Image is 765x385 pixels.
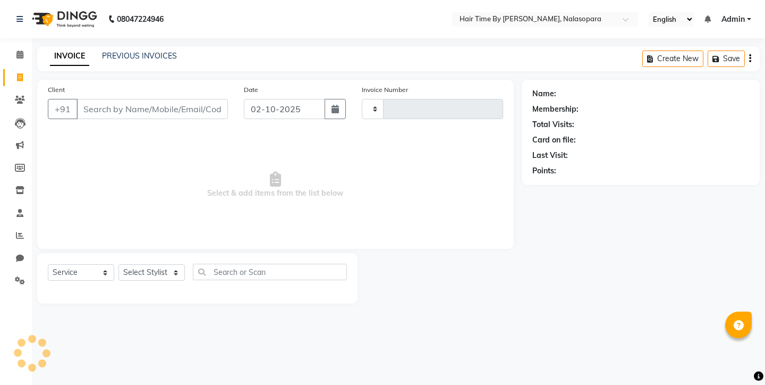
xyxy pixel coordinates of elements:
button: +91 [48,99,78,119]
div: Last Visit: [532,150,568,161]
b: 08047224946 [117,4,164,34]
button: Save [708,51,745,67]
div: Points: [532,165,556,177]
div: Total Visits: [532,119,574,130]
input: Search or Scan [193,264,347,280]
div: Membership: [532,104,579,115]
label: Client [48,85,65,95]
img: logo [27,4,100,34]
span: Admin [721,14,745,25]
span: Select & add items from the list below [48,132,503,238]
a: INVOICE [50,47,89,66]
a: PREVIOUS INVOICES [102,51,177,61]
input: Search by Name/Mobile/Email/Code [76,99,228,119]
div: Card on file: [532,135,576,146]
div: Name: [532,88,556,99]
label: Invoice Number [362,85,408,95]
label: Date [244,85,258,95]
button: Create New [642,51,703,67]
